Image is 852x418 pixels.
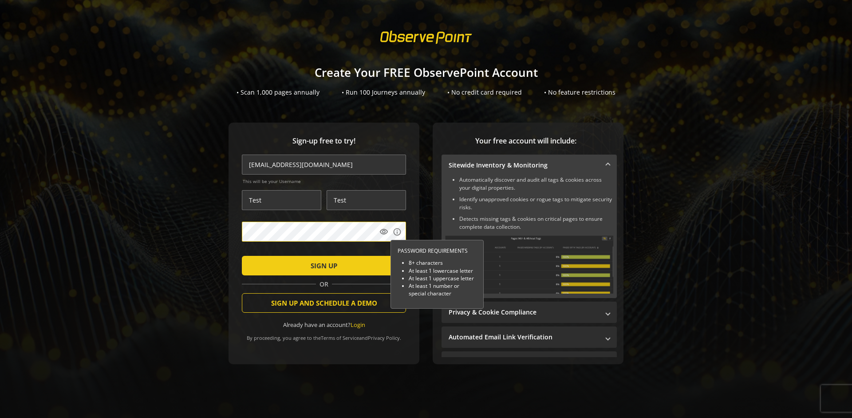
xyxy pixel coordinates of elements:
a: Login [351,321,365,329]
span: This will be your Username [243,178,406,184]
div: • No feature restrictions [544,88,615,97]
div: • No credit card required [447,88,522,97]
button: SIGN UP AND SCHEDULE A DEMO [242,293,406,313]
mat-expansion-panel-header: Performance Monitoring with Web Vitals [442,351,617,373]
mat-expansion-panel-header: Sitewide Inventory & Monitoring [442,155,617,176]
mat-panel-title: Privacy & Cookie Compliance [449,308,599,317]
span: Your free account will include: [442,136,610,146]
img: Sitewide Inventory & Monitoring [445,235,613,294]
div: PASSWORD REQUIREMENTS [398,247,477,255]
mat-icon: visibility [379,227,388,236]
span: Sign-up free to try! [242,136,406,146]
li: Automatically discover and audit all tags & cookies across your digital properties. [459,176,613,192]
input: First Name * [242,190,321,210]
span: OR [316,280,332,289]
div: By proceeding, you agree to the and . [242,329,406,341]
mat-expansion-panel-header: Automated Email Link Verification [442,326,617,348]
span: SIGN UP [311,258,337,274]
mat-icon: info [393,227,402,236]
mat-panel-title: Sitewide Inventory & Monitoring [449,161,599,170]
li: At least 1 lowercase letter [409,267,477,275]
div: Already have an account? [242,321,406,329]
li: At least 1 uppercase letter [409,275,477,282]
li: At least 1 number or special character [409,282,477,297]
div: • Run 100 Journeys annually [342,88,425,97]
div: • Scan 1,000 pages annually [237,88,319,97]
a: Terms of Service [321,334,359,341]
input: Last Name * [327,190,406,210]
li: Identify unapproved cookies or rogue tags to mitigate security risks. [459,195,613,211]
input: Email Address (name@work-email.com) * [242,155,406,175]
span: SIGN UP AND SCHEDULE A DEMO [271,295,377,311]
li: 8+ characters [409,259,477,267]
button: SIGN UP [242,256,406,275]
mat-expansion-panel-header: Privacy & Cookie Compliance [442,302,617,323]
mat-panel-title: Automated Email Link Verification [449,333,599,342]
li: Detects missing tags & cookies on critical pages to ensure complete data collection. [459,215,613,231]
a: Privacy Policy [368,334,400,341]
div: Sitewide Inventory & Monitoring [442,176,617,298]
